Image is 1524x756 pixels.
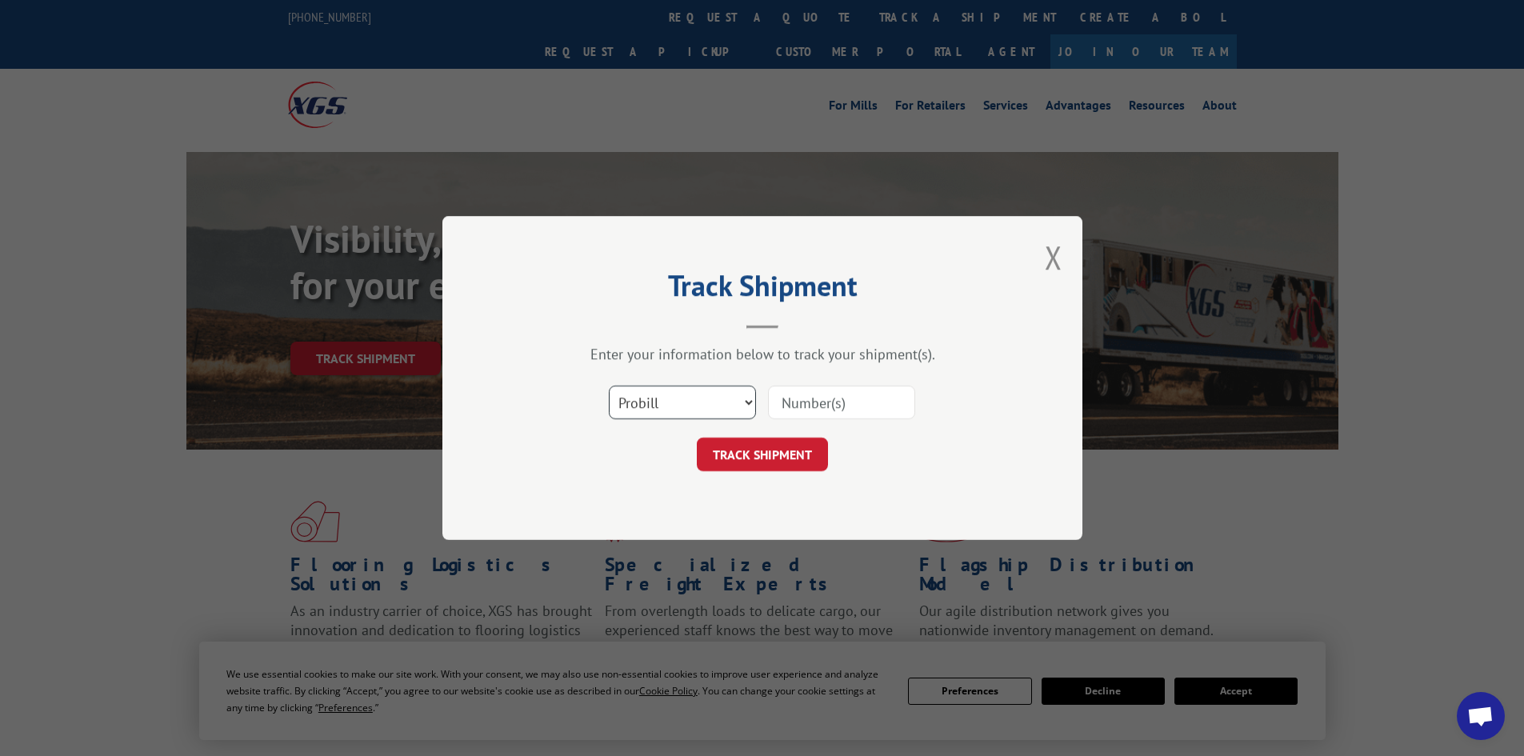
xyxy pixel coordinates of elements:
button: Close modal [1045,236,1062,278]
div: Enter your information below to track your shipment(s). [522,345,1002,363]
input: Number(s) [768,386,915,419]
div: Open chat [1457,692,1505,740]
button: TRACK SHIPMENT [697,438,828,471]
h2: Track Shipment [522,274,1002,305]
